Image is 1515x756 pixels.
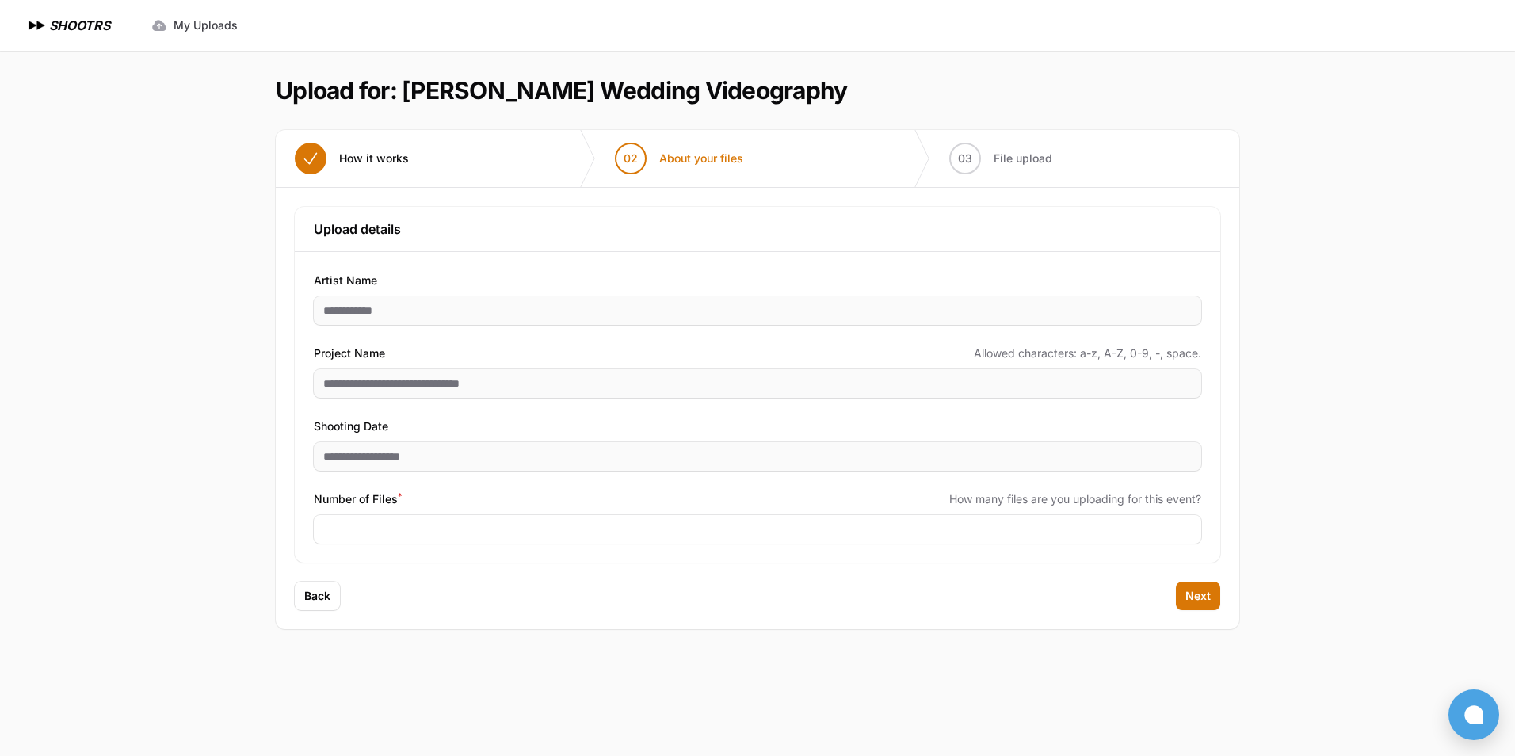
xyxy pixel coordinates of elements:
[276,76,847,105] h1: Upload for: [PERSON_NAME] Wedding Videography
[1448,689,1499,740] button: Open chat window
[49,16,110,35] h1: SHOOTRS
[314,344,385,363] span: Project Name
[295,582,340,610] button: Back
[994,151,1052,166] span: File upload
[314,271,377,290] span: Artist Name
[624,151,638,166] span: 02
[974,346,1201,361] span: Allowed characters: a-z, A-Z, 0-9, -, space.
[314,220,1201,239] h3: Upload details
[659,151,743,166] span: About your files
[25,16,49,35] img: SHOOTRS
[339,151,409,166] span: How it works
[958,151,972,166] span: 03
[1185,588,1211,604] span: Next
[276,130,428,187] button: How it works
[314,490,402,509] span: Number of Files
[314,417,388,436] span: Shooting Date
[142,11,247,40] a: My Uploads
[596,130,762,187] button: 02 About your files
[174,17,238,33] span: My Uploads
[25,16,110,35] a: SHOOTRS SHOOTRS
[949,491,1201,507] span: How many files are you uploading for this event?
[1176,582,1220,610] button: Next
[304,588,330,604] span: Back
[930,130,1071,187] button: 03 File upload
